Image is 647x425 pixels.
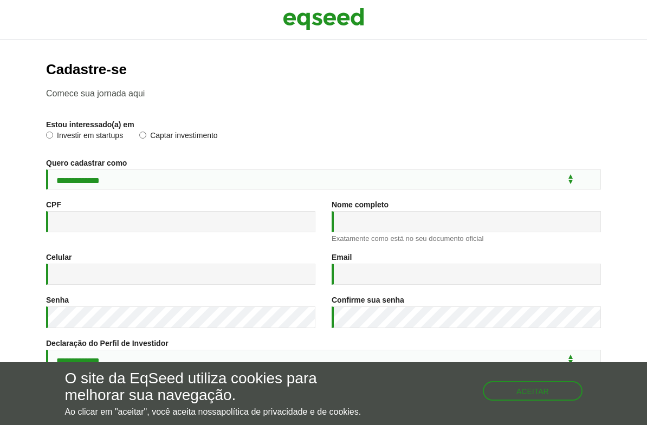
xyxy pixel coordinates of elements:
label: Quero cadastrar como [46,159,127,167]
input: Captar investimento [139,132,146,139]
input: Investir em startups [46,132,53,139]
label: CPF [46,201,61,208]
label: Captar investimento [139,132,218,142]
label: Email [332,253,352,261]
button: Aceitar [483,381,583,401]
a: política de privacidade e de cookies [221,408,359,416]
label: Declaração do Perfil de Investidor [46,339,169,347]
h5: O site da EqSeed utiliza cookies para melhorar sua navegação. [64,370,375,404]
label: Celular [46,253,72,261]
label: Senha [46,296,69,304]
div: Exatamente como está no seu documento oficial [332,235,601,242]
h2: Cadastre-se [46,62,601,77]
p: Ao clicar em "aceitar", você aceita nossa . [64,407,375,417]
label: Confirme sua senha [332,296,404,304]
img: EqSeed Logo [283,5,364,32]
label: Nome completo [332,201,389,208]
p: Comece sua jornada aqui [46,88,601,99]
label: Investir em startups [46,132,123,142]
label: Estou interessado(a) em [46,121,134,128]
